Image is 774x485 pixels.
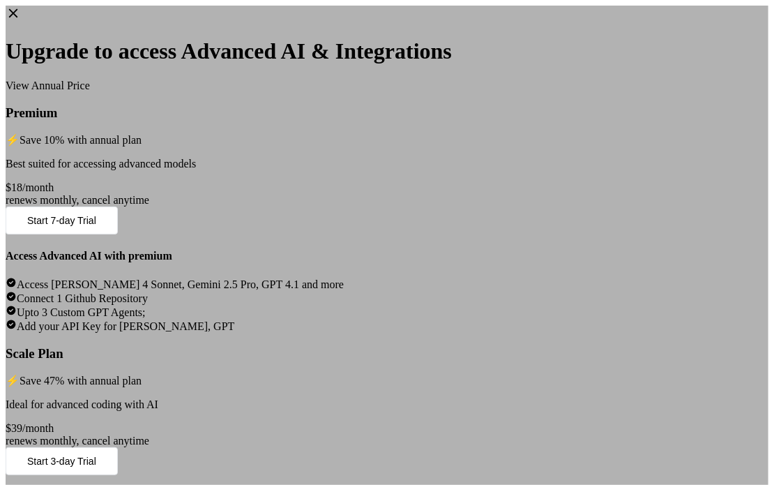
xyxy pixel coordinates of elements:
[17,278,344,290] span: Access [PERSON_NAME] 4 Sonnet, Gemini 2.5 Pro, GPT 4.1 and more
[6,346,768,361] h3: Scale Plan
[20,375,64,387] span: Save 47%
[6,422,54,434] span: $39/month
[6,181,54,193] span: $18/month
[17,292,148,304] span: Connect 1 Github Repository
[6,105,768,121] h3: Premium
[6,374,768,387] p: ⚡ with annual plan
[17,306,146,318] span: Upto 3 Custom GPT Agents;
[6,398,768,411] p: Ideal for advanced coding with AI
[6,80,768,92] p: View Annual Price
[6,207,118,234] button: Start 7-day Trial
[6,194,149,206] span: renews monthly, cancel anytime
[17,320,234,332] span: Add your API Key for [PERSON_NAME], GPT
[6,158,768,170] p: Best suited for accessing advanced models
[20,134,64,146] span: Save 10%
[27,215,96,226] span: Start 7-day Trial
[27,456,96,467] span: Start 3-day Trial
[6,133,768,147] p: ⚡ with annual plan
[6,435,149,447] span: renews monthly, cancel anytime
[6,447,118,475] button: Start 3-day Trial
[6,250,768,262] h4: Access Advanced AI with premium
[6,38,768,64] h1: Upgrade to access Advanced AI & Integrations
